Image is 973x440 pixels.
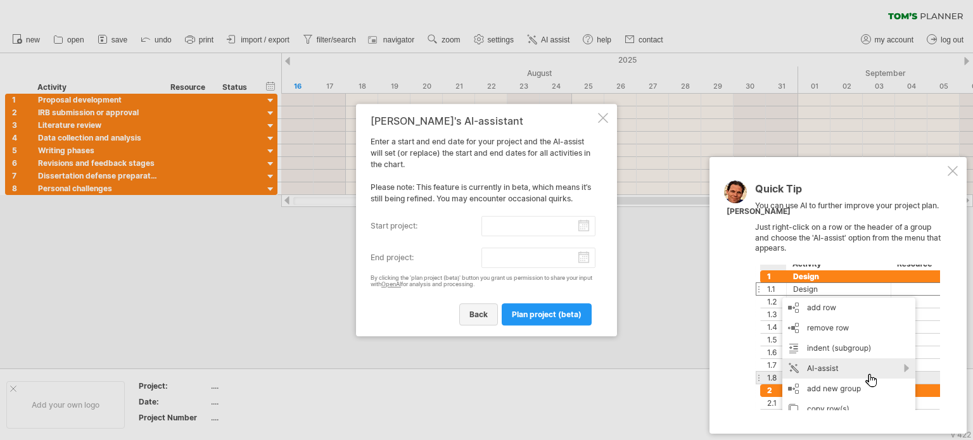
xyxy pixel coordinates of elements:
[371,216,481,236] label: start project:
[371,115,595,127] div: [PERSON_NAME]'s AI-assistant
[502,303,592,325] a: plan project (beta)
[755,184,945,410] div: You can use AI to further improve your project plan. Just right-click on a row or the header of a...
[727,206,791,217] div: [PERSON_NAME]
[469,310,488,319] span: back
[459,303,498,325] a: back
[755,184,945,201] div: Quick Tip
[371,275,595,289] div: By clicking the 'plan project (beta)' button you grant us permission to share your input with for...
[371,115,595,325] div: Enter a start and end date for your project and the AI-assist will set (or replace) the start and...
[371,248,481,268] label: end project:
[512,310,582,319] span: plan project (beta)
[381,281,401,288] a: OpenAI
